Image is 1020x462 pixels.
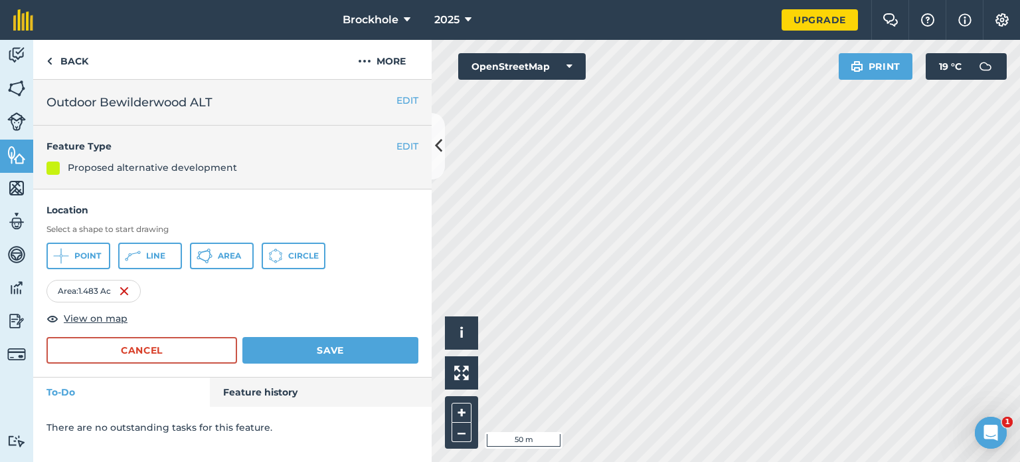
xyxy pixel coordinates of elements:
[146,251,165,261] span: Line
[883,13,898,27] img: Two speech bubbles overlapping with the left bubble in the forefront
[46,139,396,154] h4: Feature Type
[218,251,241,261] span: Area
[445,316,478,350] button: i
[332,40,432,79] button: More
[46,310,127,326] button: View on map
[7,245,26,265] img: svg+xml;base64,PD94bWwgdmVyc2lvbj0iMS4wIiBlbmNvZGluZz0idXRmLTgiPz4KPCEtLSBHZW5lcmF0b3I6IEFkb2JlIE...
[454,366,469,380] img: Four arrows, one pointing top left, one top right, one bottom right and the last bottom left
[262,243,325,269] button: Circle
[46,243,110,269] button: Point
[7,345,26,364] img: svg+xml;base64,PD94bWwgdmVyc2lvbj0iMS4wIiBlbmNvZGluZz0idXRmLTgiPz4KPCEtLSBHZW5lcmF0b3I6IEFkb2JlIE...
[118,243,182,269] button: Line
[7,145,26,165] img: svg+xml;base64,PHN2ZyB4bWxucz0iaHR0cDovL3d3dy53My5vcmcvMjAwMC9zdmciIHdpZHRoPSI1NiIgaGVpZ2h0PSI2MC...
[839,53,913,80] button: Print
[46,420,418,435] p: There are no outstanding tasks for this feature.
[46,337,237,364] button: Cancel
[7,211,26,231] img: svg+xml;base64,PD94bWwgdmVyc2lvbj0iMS4wIiBlbmNvZGluZz0idXRmLTgiPz4KPCEtLSBHZW5lcmF0b3I6IEFkb2JlIE...
[46,310,58,326] img: svg+xml;base64,PHN2ZyB4bWxucz0iaHR0cDovL3d3dy53My5vcmcvMjAwMC9zdmciIHdpZHRoPSIxOCIgaGVpZ2h0PSIyNC...
[64,311,127,326] span: View on map
[46,280,141,302] div: Area : 1.483 Ac
[7,178,26,198] img: svg+xml;base64,PHN2ZyB4bWxucz0iaHR0cDovL3d3dy53My5vcmcvMjAwMC9zdmciIHdpZHRoPSI1NiIgaGVpZ2h0PSI2MC...
[782,9,858,31] a: Upgrade
[46,93,418,112] h2: Outdoor Bewilderwood ALT
[358,53,371,69] img: svg+xml;base64,PHN2ZyB4bWxucz0iaHR0cDovL3d3dy53My5vcmcvMjAwMC9zdmciIHdpZHRoPSIyMCIgaGVpZ2h0PSIyNC...
[920,13,936,27] img: A question mark icon
[452,423,471,442] button: –
[851,58,863,74] img: svg+xml;base64,PHN2ZyB4bWxucz0iaHR0cDovL3d3dy53My5vcmcvMjAwMC9zdmciIHdpZHRoPSIxOSIgaGVpZ2h0PSIyNC...
[975,417,1007,449] iframe: Intercom live chat
[13,9,33,31] img: fieldmargin Logo
[46,53,52,69] img: svg+xml;base64,PHN2ZyB4bWxucz0iaHR0cDovL3d3dy53My5vcmcvMjAwMC9zdmciIHdpZHRoPSI5IiBoZWlnaHQ9IjI0Ii...
[119,283,129,299] img: svg+xml;base64,PHN2ZyB4bWxucz0iaHR0cDovL3d3dy53My5vcmcvMjAwMC9zdmciIHdpZHRoPSIxNiIgaGVpZ2h0PSIyNC...
[33,40,102,79] a: Back
[994,13,1010,27] img: A cog icon
[7,78,26,98] img: svg+xml;base64,PHN2ZyB4bWxucz0iaHR0cDovL3d3dy53My5vcmcvMjAwMC9zdmciIHdpZHRoPSI1NiIgaGVpZ2h0PSI2MC...
[33,378,210,407] a: To-Do
[460,324,464,341] span: i
[190,243,254,269] button: Area
[242,337,418,364] button: Save
[7,435,26,447] img: svg+xml;base64,PD94bWwgdmVyc2lvbj0iMS4wIiBlbmNvZGluZz0idXRmLTgiPz4KPCEtLSBHZW5lcmF0b3I6IEFkb2JlIE...
[210,378,432,407] a: Feature history
[288,251,319,261] span: Circle
[939,53,962,80] span: 19 ° C
[396,139,418,154] button: EDIT
[926,53,1007,80] button: 19 °C
[434,12,460,28] span: 2025
[458,53,586,80] button: OpenStreetMap
[68,160,237,175] div: Proposed alternative development
[7,45,26,65] img: svg+xml;base64,PD94bWwgdmVyc2lvbj0iMS4wIiBlbmNvZGluZz0idXRmLTgiPz4KPCEtLSBHZW5lcmF0b3I6IEFkb2JlIE...
[452,403,471,423] button: +
[46,203,418,217] h4: Location
[7,311,26,331] img: svg+xml;base64,PD94bWwgdmVyc2lvbj0iMS4wIiBlbmNvZGluZz0idXRmLTgiPz4KPCEtLSBHZW5lcmF0b3I6IEFkb2JlIE...
[7,278,26,298] img: svg+xml;base64,PD94bWwgdmVyc2lvbj0iMS4wIiBlbmNvZGluZz0idXRmLTgiPz4KPCEtLSBHZW5lcmF0b3I6IEFkb2JlIE...
[343,12,398,28] span: Brockhole
[396,93,418,108] button: EDIT
[46,224,418,235] h3: Select a shape to start drawing
[7,112,26,131] img: svg+xml;base64,PD94bWwgdmVyc2lvbj0iMS4wIiBlbmNvZGluZz0idXRmLTgiPz4KPCEtLSBHZW5lcmF0b3I6IEFkb2JlIE...
[1002,417,1013,427] span: 1
[972,53,999,80] img: svg+xml;base64,PD94bWwgdmVyc2lvbj0iMS4wIiBlbmNvZGluZz0idXRmLTgiPz4KPCEtLSBHZW5lcmF0b3I6IEFkb2JlIE...
[74,251,101,261] span: Point
[958,12,972,28] img: svg+xml;base64,PHN2ZyB4bWxucz0iaHR0cDovL3d3dy53My5vcmcvMjAwMC9zdmciIHdpZHRoPSIxNyIgaGVpZ2h0PSIxNy...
